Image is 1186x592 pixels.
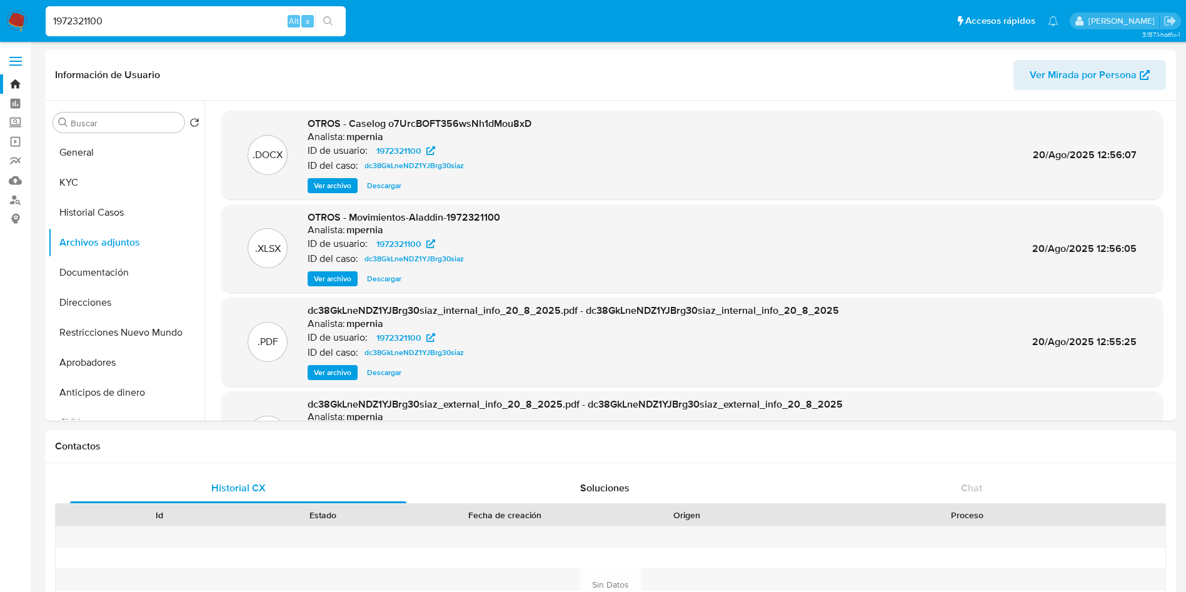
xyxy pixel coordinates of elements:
h6: mpernia [346,318,383,330]
p: ID de usuario: [308,144,368,157]
span: dc38GkLneNDZ1YJBrg30siaz_internal_info_20_8_2025.pdf - dc38GkLneNDZ1YJBrg30siaz_internal_info_20_... [308,303,839,318]
p: .PDF [258,335,278,349]
h6: mpernia [346,131,383,143]
input: Buscar [71,118,179,129]
p: rocio.garcia@mercadolibre.com [1088,15,1159,27]
h6: mpernia [346,224,383,236]
div: Proceso [778,509,1157,521]
h1: Información de Usuario [55,69,160,81]
button: Ver Mirada por Persona [1013,60,1166,90]
span: dc38GkLneNDZ1YJBrg30siaz [364,251,464,266]
span: dc38GkLneNDZ1YJBrg30siaz_external_info_20_8_2025.pdf - dc38GkLneNDZ1YJBrg30siaz_external_info_20_... [308,397,843,411]
a: dc38GkLneNDZ1YJBrg30siaz [359,345,469,360]
button: Buscar [58,118,68,128]
a: dc38GkLneNDZ1YJBrg30siaz [359,251,469,266]
button: General [48,138,204,168]
p: ID de usuario: [308,331,368,344]
span: 20/Ago/2025 12:56:05 [1032,241,1137,256]
h1: Contactos [55,440,1166,453]
p: .DOCX [253,148,283,162]
div: Id [86,509,233,521]
a: dc38GkLneNDZ1YJBrg30siaz [359,158,469,173]
button: Descargar [361,365,408,380]
h6: mpernia [346,411,383,423]
span: Alt [289,15,299,27]
span: Descargar [367,179,401,192]
span: Chat [961,481,982,495]
button: Historial Casos [48,198,204,228]
button: Direcciones [48,288,204,318]
p: Analista: [308,411,345,423]
a: Notificaciones [1048,16,1058,26]
p: ID de usuario: [308,238,368,250]
span: Accesos rápidos [965,14,1035,28]
span: Historial CX [211,481,266,495]
p: Analista: [308,224,345,236]
span: 1972321100 [376,143,421,158]
span: OTROS - Caselog o7UrcBOFT356wsNh1dMou8xD [308,116,531,131]
p: Analista: [308,131,345,143]
span: s [306,15,309,27]
span: Ver archivo [314,273,351,285]
span: Ver Mirada por Persona [1030,60,1137,90]
span: Soluciones [580,481,630,495]
button: Archivos adjuntos [48,228,204,258]
button: Volver al orden por defecto [189,118,199,131]
div: Origen [614,509,760,521]
span: 20/Ago/2025 12:56:07 [1033,148,1137,162]
span: OTROS - Movimientos-Aladdin-1972321100 [308,210,500,224]
button: Aprobadores [48,348,204,378]
p: ID del caso: [308,253,358,265]
button: Ver archivo [308,178,358,193]
p: ID del caso: [308,159,358,172]
p: Analista: [308,318,345,330]
button: KYC [48,168,204,198]
button: Descargar [361,271,408,286]
button: Descargar [361,178,408,193]
button: Restricciones Nuevo Mundo [48,318,204,348]
p: .XLSX [255,242,281,256]
p: ID del caso: [308,346,358,359]
div: Fecha de creación [414,509,596,521]
span: Descargar [367,273,401,285]
button: CVU [48,408,204,438]
span: 20/Ago/2025 12:55:25 [1032,334,1137,349]
input: Buscar usuario o caso... [46,13,346,29]
span: 1972321100 [376,236,421,251]
a: Salir [1163,14,1177,28]
button: Ver archivo [308,365,358,380]
span: Descargar [367,366,401,379]
span: 1972321100 [376,330,421,345]
span: Ver archivo [314,179,351,192]
a: 1972321100 [369,236,443,251]
div: Estado [250,509,396,521]
button: Ver archivo [308,271,358,286]
span: Ver archivo [314,366,351,379]
button: search-icon [315,13,341,30]
span: dc38GkLneNDZ1YJBrg30siaz [364,158,464,173]
a: 1972321100 [369,330,443,345]
button: Anticipos de dinero [48,378,204,408]
button: Documentación [48,258,204,288]
a: 1972321100 [369,143,443,158]
span: dc38GkLneNDZ1YJBrg30siaz [364,345,464,360]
